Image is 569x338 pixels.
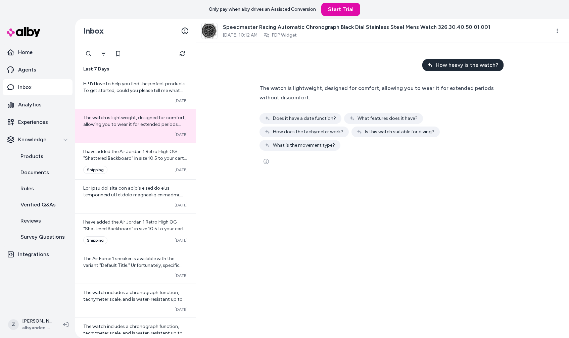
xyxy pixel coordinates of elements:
a: Survey Questions [14,229,73,245]
p: Experiences [18,118,48,126]
p: Agents [18,66,36,74]
span: I have added the Air Jordan 1 Retro High OG "Shattered Backboard" in size 10.5 to your cart. You ... [83,149,187,195]
a: Verified Q&As [14,197,73,213]
h2: Inbox [83,26,104,36]
span: Speedmaster Racing Automatic Chronograph Black Dial Stainless Steel Mens Watch 326.30.40.50.01.001 [223,23,490,31]
a: Reviews [14,213,73,229]
p: Inbox [18,83,32,91]
a: I have added the Air Jordan 1 Retro High OG "Shattered Backboard" in size 10.5 to your cart. Have... [75,213,196,250]
a: Lor ipsu dol sita con adipis e sed do eius temporincid utl etdolo magnaaliq enimadmi. Veni qui no... [75,179,196,213]
p: Integrations [18,250,49,258]
a: The watch is lightweight, designed for comfort, allowing you to wear it for extended periods with... [75,109,196,143]
span: How heavy is the watch? [436,61,498,69]
button: Refresh [176,47,189,60]
span: I have added the Air Jordan 1 Retro High OG "Shattered Backboard" in size 10.5 to your cart. Have... [83,219,188,285]
span: The watch includes a chronograph function, tachymeter scale, and is water-resistant up to 100 met... [83,290,186,316]
span: The Air Force 1 sneaker is available with the variant "Default Title." Unfortunately, specific si... [83,256,187,295]
p: Only pay when alby drives an Assisted Conversion [209,6,316,13]
p: Home [18,48,33,56]
div: shipping [83,166,107,174]
span: [DATE] [175,273,188,278]
a: Agents [3,62,73,78]
span: Does it have a date function? [273,115,336,122]
p: Documents [20,168,49,177]
p: Analytics [18,101,42,109]
span: [DATE] [175,307,188,312]
a: Experiences [3,114,73,130]
span: [DATE] [175,238,188,243]
p: Survey Questions [20,233,65,241]
a: The watch includes a chronograph function, tachymeter scale, and is water-resistant up to 100 met... [75,284,196,318]
a: PDP Widget [272,32,297,39]
span: [DATE] [175,167,188,173]
span: [DATE] 10:12 AM [223,32,257,39]
a: Products [14,148,73,164]
p: Knowledge [18,136,46,144]
a: Home [3,44,73,60]
a: Hi! I'd love to help you find the perfect products. To get started, could you please tell me what... [75,75,196,109]
a: The Air Force 1 sneaker is available with the variant "Default Title." Unfortunately, specific si... [75,250,196,284]
span: [DATE] [175,98,188,103]
span: albyandco SolCon [22,325,52,331]
a: Rules [14,181,73,197]
p: Rules [20,185,34,193]
span: [DATE] [175,132,188,137]
span: What features does it have? [358,115,418,122]
span: The watch is lightweight, designed for comfort, allowing you to wear it for extended periods with... [83,115,186,134]
button: Knowledge [3,132,73,148]
button: Z[PERSON_NAME]albyandco SolCon [4,314,58,335]
a: I have added the Air Jordan 1 Retro High OG "Shattered Backboard" in size 10.5 to your cart. You ... [75,143,196,179]
p: Products [20,152,43,160]
button: See more [259,155,273,168]
img: 71a6z1Bf8GL._AC_SL1500.jpg [202,23,217,39]
a: Inbox [3,79,73,95]
span: Z [8,319,19,330]
span: Is this watch suitable for diving? [365,129,434,135]
span: [DATE] [175,202,188,208]
span: Hi! I'd love to help you find the perfect products. To get started, could you please tell me what... [83,81,187,113]
span: · [260,32,261,39]
a: Analytics [3,97,73,113]
p: Reviews [20,217,41,225]
p: [PERSON_NAME] [22,318,52,325]
span: The watch is lightweight, designed for comfort, allowing you to wear it for extended periods with... [259,85,494,101]
span: Last 7 Days [83,66,109,73]
div: shipping [83,236,107,244]
button: Filter [97,47,110,60]
span: What is the movement type? [273,142,335,149]
a: Documents [14,164,73,181]
span: How does the tachymeter work? [273,129,343,135]
a: Integrations [3,246,73,262]
p: Verified Q&As [20,201,56,209]
img: alby Logo [7,27,40,37]
a: Start Trial [321,3,360,16]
